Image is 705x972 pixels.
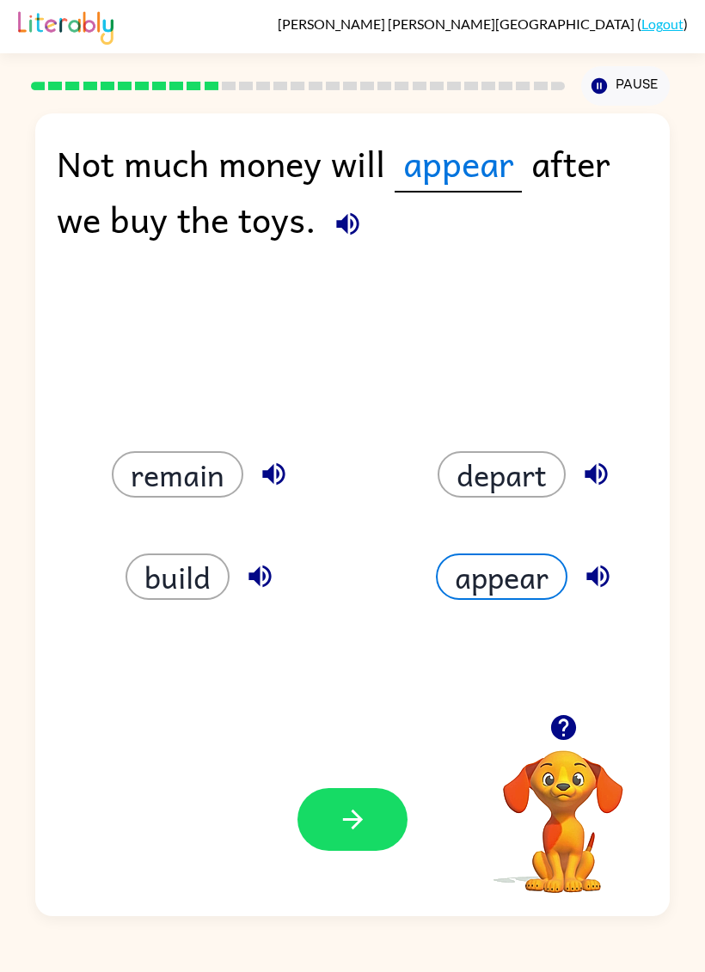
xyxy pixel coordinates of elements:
div: ( ) [278,15,688,32]
video: Your browser must support playing .mp4 files to use Literably. Please try using another browser. [477,724,649,896]
span: [PERSON_NAME] [PERSON_NAME][GEOGRAPHIC_DATA] [278,15,637,32]
button: appear [436,553,567,600]
div: Not much money will after we buy the toys. [57,135,649,265]
span: appear [395,135,522,193]
button: remain [112,451,243,498]
a: Logout [641,15,684,32]
img: Literably [18,7,113,45]
button: Pause [581,66,670,106]
button: depart [438,451,566,498]
button: build [126,553,230,600]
